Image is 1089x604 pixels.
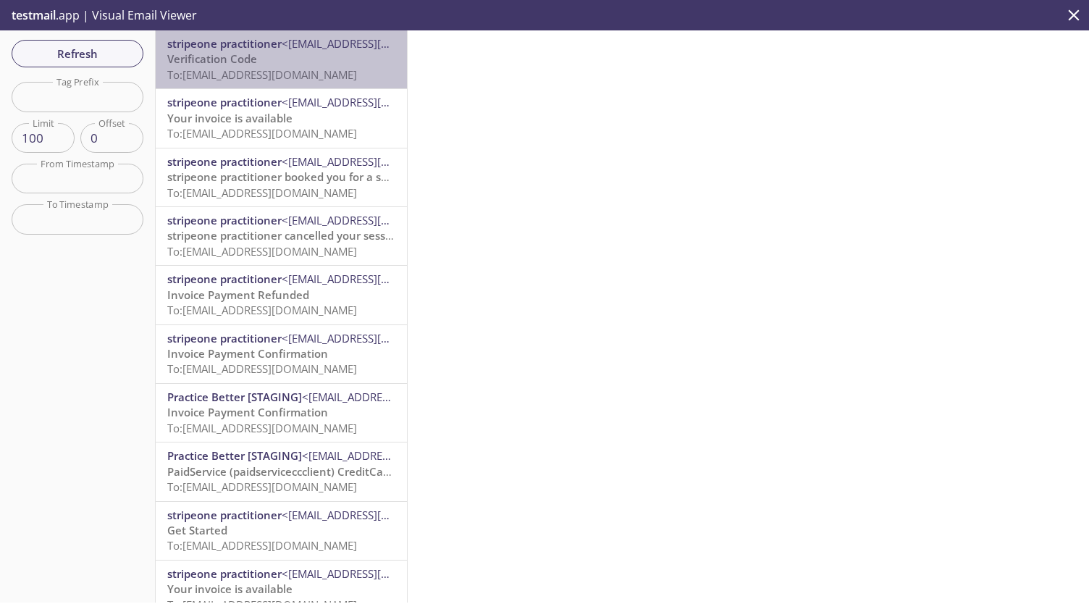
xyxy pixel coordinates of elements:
[167,272,282,286] span: stripeone practitioner
[167,303,357,317] span: To: [EMAIL_ADDRESS][DOMAIN_NAME]
[167,126,357,140] span: To: [EMAIL_ADDRESS][DOMAIN_NAME]
[156,325,407,383] div: stripeone practitioner<[EMAIL_ADDRESS][DOMAIN_NAME]>Invoice Payment ConfirmationTo:[EMAIL_ADDRESS...
[167,95,282,109] span: stripeone practitioner
[167,51,257,66] span: Verification Code
[156,148,407,206] div: stripeone practitioner<[EMAIL_ADDRESS][DOMAIN_NAME]>stripeone practitioner booked you for a sessi...
[167,244,357,259] span: To: [EMAIL_ADDRESS][DOMAIN_NAME]
[167,479,357,494] span: To: [EMAIL_ADDRESS][DOMAIN_NAME]
[156,266,407,324] div: stripeone practitioner<[EMAIL_ADDRESS][DOMAIN_NAME]>Invoice Payment RefundedTo:[EMAIL_ADDRESS][DO...
[282,331,469,345] span: <[EMAIL_ADDRESS][DOMAIN_NAME]>
[167,36,282,51] span: stripeone practitioner
[156,442,407,500] div: Practice Better [STAGING]<[EMAIL_ADDRESS][DOMAIN_NAME]>PaidService (paidserviceccclient) CreditCa...
[156,384,407,442] div: Practice Better [STAGING]<[EMAIL_ADDRESS][DOMAIN_NAME]>Invoice Payment ConfirmationTo:[EMAIL_ADDR...
[12,40,143,67] button: Refresh
[167,228,402,243] span: stripeone practitioner cancelled your session
[167,346,328,361] span: Invoice Payment Confirmation
[282,154,469,169] span: <[EMAIL_ADDRESS][DOMAIN_NAME]>
[167,185,357,200] span: To: [EMAIL_ADDRESS][DOMAIN_NAME]
[167,331,282,345] span: stripeone practitioner
[156,207,407,265] div: stripeone practitioner<[EMAIL_ADDRESS][DOMAIN_NAME]>stripeone practitioner cancelled your session...
[282,95,469,109] span: <[EMAIL_ADDRESS][DOMAIN_NAME]>
[167,361,357,376] span: To: [EMAIL_ADDRESS][DOMAIN_NAME]
[167,523,227,537] span: Get Started
[167,405,328,419] span: Invoice Payment Confirmation
[282,508,469,522] span: <[EMAIL_ADDRESS][DOMAIN_NAME]>
[167,582,293,596] span: Your invoice is available
[167,390,302,404] span: Practice Better [STAGING]
[282,213,469,227] span: <[EMAIL_ADDRESS][DOMAIN_NAME]>
[302,448,489,463] span: <[EMAIL_ADDRESS][DOMAIN_NAME]>
[167,111,293,125] span: Your invoice is available
[12,7,56,23] span: testmail
[167,288,309,302] span: Invoice Payment Refunded
[282,566,469,581] span: <[EMAIL_ADDRESS][DOMAIN_NAME]>
[156,30,407,88] div: stripeone practitioner<[EMAIL_ADDRESS][DOMAIN_NAME]>Verification CodeTo:[EMAIL_ADDRESS][DOMAIN_NAME]
[23,44,132,63] span: Refresh
[167,448,302,463] span: Practice Better [STAGING]
[302,390,489,404] span: <[EMAIL_ADDRESS][DOMAIN_NAME]>
[167,538,357,553] span: To: [EMAIL_ADDRESS][DOMAIN_NAME]
[167,213,282,227] span: stripeone practitioner
[167,67,357,82] span: To: [EMAIL_ADDRESS][DOMAIN_NAME]
[167,566,282,581] span: stripeone practitioner
[282,36,469,51] span: <[EMAIL_ADDRESS][DOMAIN_NAME]>
[156,89,407,147] div: stripeone practitioner<[EMAIL_ADDRESS][DOMAIN_NAME]>Your invoice is availableTo:[EMAIL_ADDRESS][D...
[167,154,282,169] span: stripeone practitioner
[167,169,414,184] span: stripeone practitioner booked you for a session
[167,421,357,435] span: To: [EMAIL_ADDRESS][DOMAIN_NAME]
[167,508,282,522] span: stripeone practitioner
[282,272,469,286] span: <[EMAIL_ADDRESS][DOMAIN_NAME]>
[167,464,558,479] span: PaidService (paidserviceccclient) CreditCardClient is now on Practice Better
[156,502,407,560] div: stripeone practitioner<[EMAIL_ADDRESS][DOMAIN_NAME]>Get StartedTo:[EMAIL_ADDRESS][DOMAIN_NAME]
